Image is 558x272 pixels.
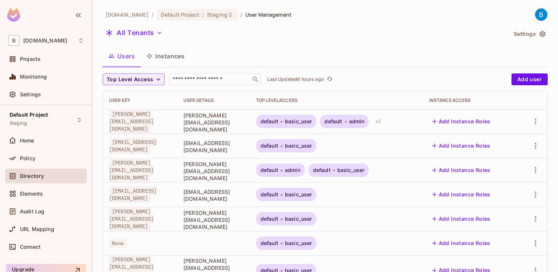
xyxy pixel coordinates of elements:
span: Staging [207,11,227,18]
div: User Details [183,97,244,103]
span: Home [20,138,34,144]
button: Top Level Access [103,73,165,85]
span: basic_user [285,192,312,197]
span: basic_user [285,118,312,124]
span: [PERSON_NAME][EMAIL_ADDRESS][DOMAIN_NAME] [183,161,244,182]
span: Monitoring [20,74,47,80]
button: All Tenants [103,27,165,39]
span: default [261,118,278,124]
span: default [261,216,278,222]
span: default [261,143,278,149]
span: basic_user [285,143,312,149]
button: refresh [325,75,334,84]
span: [PERSON_NAME][EMAIL_ADDRESS][DOMAIN_NAME] [183,209,244,230]
span: basic_user [285,240,312,246]
div: + 1 [372,116,383,127]
span: Default Project [161,11,199,18]
button: Add Instance Roles [429,140,493,152]
span: basic_user [337,167,365,173]
span: default [324,118,342,124]
span: [PERSON_NAME][EMAIL_ADDRESS][DOMAIN_NAME] [109,109,154,134]
span: Directory [20,173,44,179]
span: Workspace: buckstop.com [23,38,67,44]
span: Elements [20,191,43,197]
span: Projects [20,56,41,62]
li: / [241,11,242,18]
span: default [261,240,278,246]
button: Add Instance Roles [429,189,493,200]
span: Connect [20,244,41,250]
span: : [202,12,204,18]
button: Add Instance Roles [429,116,493,127]
span: the active workspace [106,11,149,18]
span: [EMAIL_ADDRESS][DOMAIN_NAME] [183,188,244,202]
button: Settings [511,28,548,40]
span: Audit Log [20,209,44,214]
button: Add Instance Roles [429,237,493,249]
span: B [8,35,20,46]
span: [EMAIL_ADDRESS][DOMAIN_NAME] [183,140,244,154]
button: Add Instance Roles [429,213,493,225]
button: Instances [141,47,190,65]
span: admin [285,167,300,173]
span: [EMAIL_ADDRESS][DOMAIN_NAME] [109,186,157,203]
button: Add user [512,73,548,85]
span: Top Level Access [107,75,153,84]
span: refresh [327,76,333,83]
span: [PERSON_NAME][EMAIL_ADDRESS][DOMAIN_NAME] [109,207,154,231]
button: Users [103,47,141,65]
span: default [313,167,331,173]
span: Settings [20,92,41,97]
div: Instance Access [429,97,512,103]
span: URL Mapping [20,226,54,232]
img: SReyMgAAAABJRU5ErkJggg== [7,8,20,22]
button: Add Instance Roles [429,164,493,176]
img: Bradley Herrup [535,8,547,21]
span: default [261,192,278,197]
div: User Key [109,97,172,103]
span: admin [349,118,365,124]
span: [PERSON_NAME][EMAIL_ADDRESS][DOMAIN_NAME] [109,158,154,182]
span: [PERSON_NAME][EMAIL_ADDRESS][DOMAIN_NAME] [183,112,244,133]
span: Default Project [10,112,48,118]
span: Click to refresh data [324,75,334,84]
span: Staging [10,120,27,126]
span: [EMAIL_ADDRESS][DOMAIN_NAME] [109,137,157,154]
span: default [261,167,278,173]
li: / [152,11,154,18]
span: Policy [20,155,35,161]
span: None [109,238,127,248]
div: Top Level Access [256,97,417,103]
span: User Management [245,11,292,18]
span: basic_user [285,216,312,222]
p: Last Updated 6 hours ago [267,76,324,82]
